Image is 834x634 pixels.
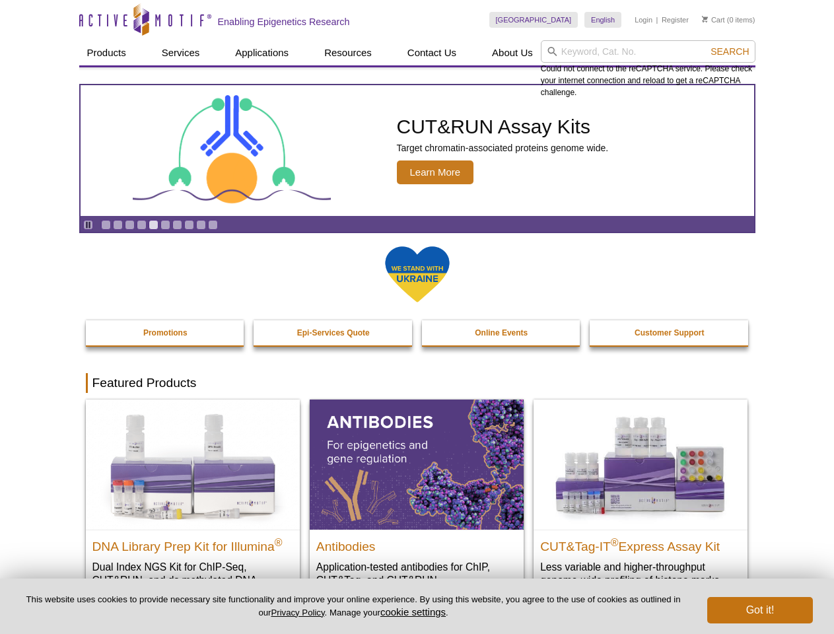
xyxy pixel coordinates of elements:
span: Learn More [397,160,474,184]
h2: Antibodies [316,534,517,553]
h2: DNA Library Prep Kit for Illumina [92,534,293,553]
a: Epi-Services Quote [254,320,413,345]
a: Promotions [86,320,246,345]
sup: ® [275,536,283,547]
li: | [656,12,658,28]
img: CUT&Tag-IT® Express Assay Kit [534,400,747,529]
article: CUT&RUN Assay Kits [81,85,754,216]
a: Customer Support [590,320,749,345]
a: Go to slide 4 [137,220,147,230]
a: Products [79,40,134,65]
a: Toggle autoplay [83,220,93,230]
a: English [584,12,621,28]
a: Go to slide 2 [113,220,123,230]
a: Go to slide 6 [160,220,170,230]
a: [GEOGRAPHIC_DATA] [489,12,578,28]
a: Go to slide 7 [172,220,182,230]
a: Go to slide 8 [184,220,194,230]
p: Target chromatin-associated proteins genome wide. [397,142,609,154]
a: About Us [484,40,541,65]
a: Register [662,15,689,24]
h2: Featured Products [86,373,749,393]
img: We Stand With Ukraine [384,245,450,304]
h2: CUT&RUN Assay Kits [397,117,609,137]
button: Got it! [707,597,813,623]
div: Could not connect to the reCAPTCHA service. Please check your internet connection and reload to g... [541,40,755,98]
strong: Customer Support [635,328,704,337]
strong: Online Events [475,328,528,337]
a: Contact Us [400,40,464,65]
a: Go to slide 1 [101,220,111,230]
a: All Antibodies Antibodies Application-tested antibodies for ChIP, CUT&Tag, and CUT&RUN. [310,400,524,600]
a: Services [154,40,208,65]
p: Application-tested antibodies for ChIP, CUT&Tag, and CUT&RUN. [316,560,517,587]
h2: CUT&Tag-IT Express Assay Kit [540,534,741,553]
a: Go to slide 3 [125,220,135,230]
a: Online Events [422,320,582,345]
p: Less variable and higher-throughput genome-wide profiling of histone marks​. [540,560,741,587]
p: Dual Index NGS Kit for ChIP-Seq, CUT&RUN, and ds methylated DNA assays. [92,560,293,600]
strong: Promotions [143,328,188,337]
li: (0 items) [702,12,755,28]
img: All Antibodies [310,400,524,529]
input: Keyword, Cat. No. [541,40,755,63]
img: Your Cart [702,16,708,22]
a: Go to slide 5 [149,220,158,230]
strong: Epi-Services Quote [297,328,370,337]
a: Go to slide 10 [208,220,218,230]
button: Search [707,46,753,57]
a: Go to slide 9 [196,220,206,230]
span: Search [711,46,749,57]
button: cookie settings [380,606,446,617]
sup: ® [611,536,619,547]
a: Cart [702,15,725,24]
a: DNA Library Prep Kit for Illumina DNA Library Prep Kit for Illumina® Dual Index NGS Kit for ChIP-... [86,400,300,613]
a: Privacy Policy [271,608,324,617]
a: Resources [316,40,380,65]
a: Login [635,15,652,24]
a: Applications [227,40,296,65]
h2: Enabling Epigenetics Research [218,16,350,28]
p: This website uses cookies to provide necessary site functionality and improve your online experie... [21,594,685,619]
a: CUT&Tag-IT® Express Assay Kit CUT&Tag-IT®Express Assay Kit Less variable and higher-throughput ge... [534,400,747,600]
img: DNA Library Prep Kit for Illumina [86,400,300,529]
a: CUT&RUN Assay Kits CUT&RUN Assay Kits Target chromatin-associated proteins genome wide. Learn More [81,85,754,216]
img: CUT&RUN Assay Kits [133,90,331,211]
